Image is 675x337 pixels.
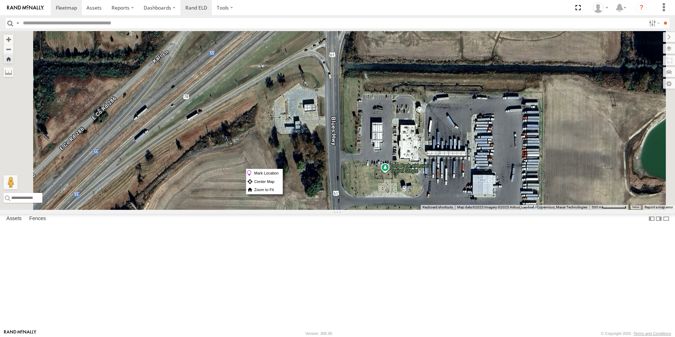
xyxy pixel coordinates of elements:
button: Keyboard shortcuts [423,205,453,210]
i: ? [636,2,647,13]
a: Terms [632,206,639,209]
div: Craig King [590,2,611,13]
label: Measure [4,67,13,77]
label: Map Settings [663,79,675,89]
label: Fences [26,214,49,224]
label: Assets [3,214,25,224]
label: Center Map [246,178,282,186]
a: Report a map error [645,205,673,209]
span: 500 m [592,205,602,209]
button: Zoom Home [4,54,13,64]
a: Terms and Conditions [634,331,671,336]
div: Version: 306.00 [305,331,332,336]
label: Search Query [15,18,20,28]
button: Map Scale: 500 m per 65 pixels [590,205,628,210]
label: Dock Summary Table to the Left [648,214,655,224]
img: rand-logo.svg [7,5,44,10]
button: Drag Pegman onto the map to open Street View [4,175,18,189]
label: Search Filter Options [646,18,661,28]
label: Dock Summary Table to the Right [655,214,662,224]
label: Zoom to Fit [246,186,282,194]
span: Map data ©2025 Imagery ©2025 Airbus, Landsat / Copernicus, Maxar Technologies [457,205,587,209]
button: Zoom out [4,44,13,54]
label: Mark Location [246,169,282,177]
a: Visit our Website [4,330,36,337]
div: © Copyright 2025 - [601,331,671,336]
label: Hide Summary Table [663,214,670,224]
button: Zoom in [4,35,13,44]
